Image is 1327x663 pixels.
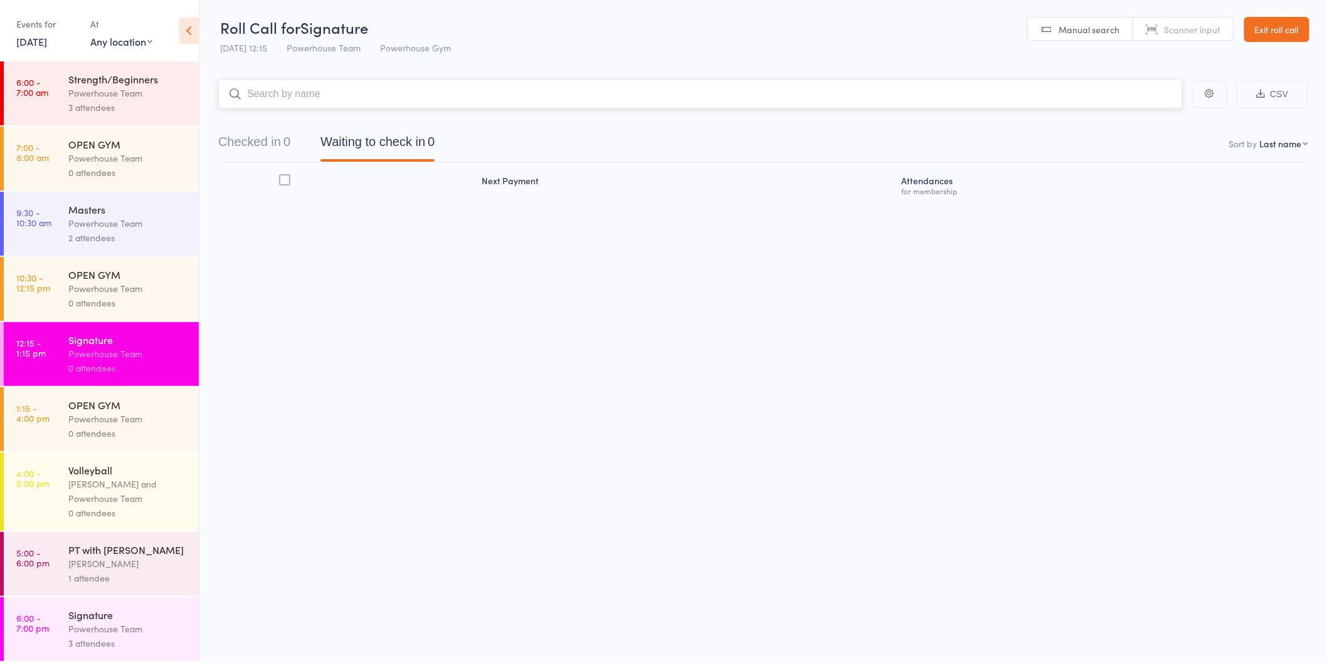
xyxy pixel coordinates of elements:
[68,361,188,375] div: 0 attendees
[477,168,897,201] div: Next Payment
[902,187,1303,195] div: for membership
[68,412,188,426] div: Powerhouse Team
[16,613,49,633] time: 6:00 - 7:00 pm
[68,347,188,361] div: Powerhouse Team
[90,14,152,34] div: At
[68,151,188,165] div: Powerhouse Team
[4,257,199,321] a: 10:30 -12:15 pmOPEN GYMPowerhouse Team0 attendees
[1229,137,1257,150] label: Sort by
[16,77,48,97] time: 6:00 - 7:00 am
[218,128,290,162] button: Checked in0
[68,426,188,441] div: 0 attendees
[68,268,188,281] div: OPEN GYM
[287,41,361,54] span: Powerhouse Team
[220,17,300,38] span: Roll Call for
[68,216,188,231] div: Powerhouse Team
[16,468,50,488] time: 4:00 - 5:00 pm
[283,135,290,149] div: 0
[16,403,50,423] time: 1:15 - 4:00 pm
[68,281,188,296] div: Powerhouse Team
[4,387,199,451] a: 1:15 -4:00 pmOPEN GYMPowerhouse Team0 attendees
[428,135,435,149] div: 0
[16,34,47,48] a: [DATE]
[68,165,188,180] div: 0 attendees
[4,61,199,125] a: 6:00 -7:00 amStrength/BeginnersPowerhouse Team3 attendees
[4,597,199,661] a: 6:00 -7:00 pmSignaturePowerhouse Team3 attendees
[1244,17,1309,42] a: Exit roll call
[16,548,50,568] time: 5:00 - 6:00 pm
[68,296,188,310] div: 0 attendees
[4,452,199,531] a: 4:00 -5:00 pmVolleyball[PERSON_NAME] and Powerhouse Team0 attendees
[68,333,188,347] div: Signature
[4,322,199,386] a: 12:15 -1:15 pmSignaturePowerhouse Team0 attendees
[16,207,51,227] time: 9:30 - 10:30 am
[897,168,1308,201] div: Atten­dances
[68,506,188,520] div: 0 attendees
[1237,81,1308,108] button: CSV
[68,608,188,622] div: Signature
[300,17,368,38] span: Signature
[1260,137,1302,150] div: Last name
[4,192,199,256] a: 9:30 -10:30 amMastersPowerhouse Team2 attendees
[68,137,188,151] div: OPEN GYM
[68,398,188,412] div: OPEN GYM
[68,571,188,585] div: 1 attendee
[68,543,188,556] div: PT with [PERSON_NAME]
[68,622,188,636] div: Powerhouse Team
[16,338,46,358] time: 12:15 - 1:15 pm
[380,41,451,54] span: Powerhouse Gym
[320,128,435,162] button: Waiting to check in0
[68,463,188,477] div: Volleyball
[68,556,188,571] div: [PERSON_NAME]
[68,202,188,216] div: Masters
[218,80,1183,108] input: Search by name
[68,636,188,650] div: 3 attendees
[4,532,199,596] a: 5:00 -6:00 pmPT with [PERSON_NAME][PERSON_NAME]1 attendee
[220,41,267,54] span: [DATE] 12:15
[16,142,49,162] time: 7:00 - 8:00 am
[68,72,188,86] div: Strength/Beginners
[1059,23,1120,36] span: Manual search
[68,477,188,506] div: [PERSON_NAME] and Powerhouse Team
[1165,23,1221,36] span: Scanner input
[68,231,188,245] div: 2 attendees
[68,100,188,115] div: 3 attendees
[90,34,152,48] div: Any location
[4,127,199,191] a: 7:00 -8:00 amOPEN GYMPowerhouse Team0 attendees
[16,273,50,293] time: 10:30 - 12:15 pm
[68,86,188,100] div: Powerhouse Team
[16,14,78,34] div: Events for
